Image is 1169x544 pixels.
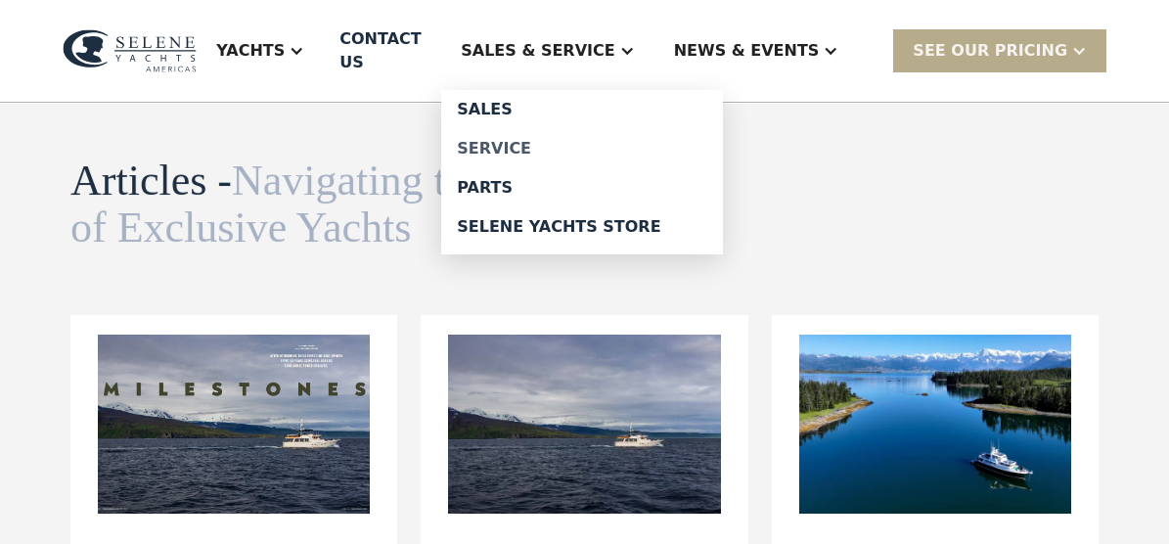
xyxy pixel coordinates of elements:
div: Sales & Service [461,39,614,63]
div: Service [457,141,707,157]
div: SEE Our Pricing [913,39,1067,63]
div: Parts [457,180,707,196]
a: Parts [441,168,723,207]
div: News & EVENTS [674,39,820,63]
h1: Articles - [70,158,636,252]
a: Service [441,129,723,168]
div: Yachts [216,39,285,63]
a: Selene Yachts Store [441,207,723,247]
div: Yachts [197,12,324,90]
div: Sales & Service [441,12,653,90]
img: logo [63,29,197,73]
div: Contact US [339,27,426,74]
div: Selene Yachts Store [457,219,707,235]
span: Navigating the World of Exclusive Yachts [70,157,603,251]
a: Sales [441,90,723,129]
div: News & EVENTS [654,12,859,90]
div: SEE Our Pricing [893,29,1106,71]
nav: Sales & Service [441,90,723,254]
div: Sales [457,102,707,117]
